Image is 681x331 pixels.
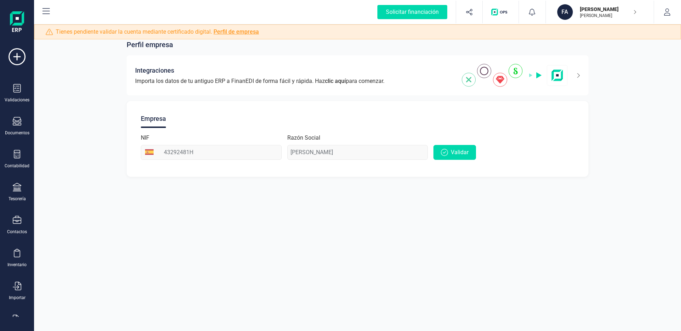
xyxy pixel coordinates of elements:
[10,11,24,34] img: Logo Finanedi
[325,78,346,84] span: clic aquí
[9,196,26,202] div: Tesorería
[433,145,476,160] button: Validar
[5,163,29,169] div: Contabilidad
[377,5,447,19] div: Solicitar financiación
[127,40,173,50] span: Perfil empresa
[491,9,510,16] img: Logo de OPS
[5,130,29,136] div: Documentos
[7,262,27,268] div: Inventario
[580,6,637,13] p: [PERSON_NAME]
[5,97,29,103] div: Validaciones
[214,28,259,35] a: Perfil de empresa
[554,1,645,23] button: FA[PERSON_NAME][PERSON_NAME]
[135,66,174,75] span: Integraciones
[462,64,568,87] img: integrations-img
[287,134,320,142] label: Razón Social
[580,13,637,18] p: [PERSON_NAME]
[369,1,456,23] button: Solicitar financiación
[7,229,27,235] div: Contactos
[451,148,469,157] span: Validar
[557,4,573,20] div: FA
[487,1,514,23] button: Logo de OPS
[135,77,384,85] span: Importa los datos de tu antiguo ERP a FinanEDI de forma fácil y rápida. Haz para comenzar.
[56,28,259,36] span: Tienes pendiente validar la cuenta mediante certificado digital.
[141,110,166,128] div: Empresa
[9,295,26,301] div: Importar
[141,134,149,142] label: NIF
